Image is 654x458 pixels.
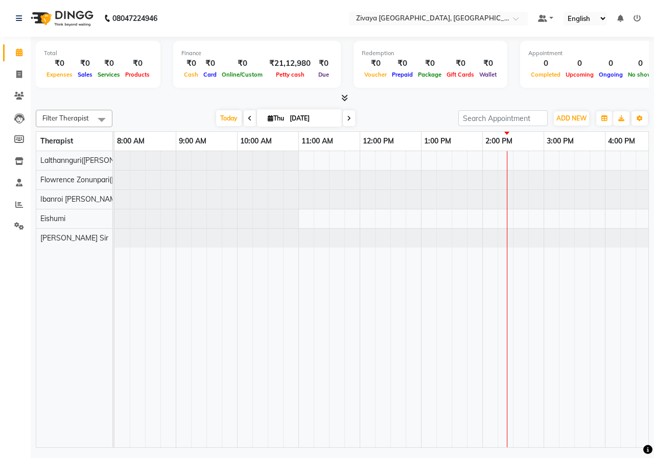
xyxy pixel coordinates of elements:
div: 0 [563,58,596,69]
b: 08047224946 [112,4,157,33]
div: ₹0 [219,58,265,69]
span: [PERSON_NAME] Sir [40,233,108,243]
a: 8:00 AM [114,134,147,149]
span: Gift Cards [444,71,477,78]
span: Products [123,71,152,78]
span: Today [216,110,242,126]
a: 1:00 PM [422,134,454,149]
div: ₹0 [95,58,123,69]
a: 10:00 AM [238,134,274,149]
span: Therapist [40,136,73,146]
span: Due [316,71,332,78]
div: Total [44,49,152,58]
span: Flowrence Zonunpari([PERSON_NAME]) [40,175,171,184]
div: 0 [528,58,563,69]
a: 3:00 PM [544,134,576,149]
img: logo [26,4,96,33]
input: Search Appointment [458,110,548,126]
span: Lalthannguri([PERSON_NAME]) [40,156,143,165]
a: 9:00 AM [176,134,209,149]
div: ₹0 [477,58,499,69]
div: ₹0 [389,58,415,69]
div: ₹0 [181,58,201,69]
span: Petty cash [273,71,307,78]
div: ₹21,12,980 [265,58,315,69]
span: Sales [75,71,95,78]
div: ₹0 [415,58,444,69]
span: Expenses [44,71,75,78]
span: Ibanroi [PERSON_NAME] [40,195,122,204]
div: ₹0 [362,58,389,69]
span: Eishumi [40,214,65,223]
span: Cash [181,71,201,78]
span: Upcoming [563,71,596,78]
span: ADD NEW [556,114,587,122]
button: ADD NEW [554,111,589,126]
div: ₹0 [44,58,75,69]
a: 2:00 PM [483,134,515,149]
div: ₹0 [75,58,95,69]
span: Ongoing [596,71,625,78]
a: 12:00 PM [360,134,396,149]
div: ₹0 [123,58,152,69]
input: 2025-09-04 [287,111,338,126]
div: Redemption [362,49,499,58]
span: Wallet [477,71,499,78]
div: ₹0 [201,58,219,69]
div: ₹0 [315,58,333,69]
span: Completed [528,71,563,78]
a: 11:00 AM [299,134,336,149]
span: Card [201,71,219,78]
div: Finance [181,49,333,58]
span: Package [415,71,444,78]
div: ₹0 [444,58,477,69]
div: 0 [596,58,625,69]
span: Prepaid [389,71,415,78]
span: Filter Therapist [42,114,89,122]
span: Voucher [362,71,389,78]
a: 4:00 PM [605,134,638,149]
span: Thu [265,114,287,122]
span: Online/Custom [219,71,265,78]
span: Services [95,71,123,78]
